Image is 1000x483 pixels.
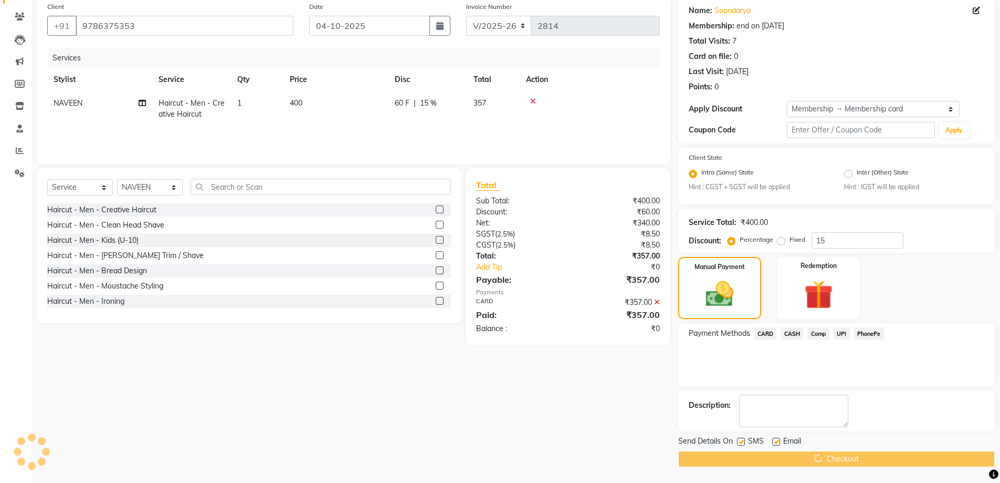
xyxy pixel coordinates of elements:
[498,241,513,249] span: 2.5%
[689,51,732,62] div: Card on file:
[76,16,293,36] input: Search by Name/Mobile/Email/Code
[854,327,884,340] span: PhonePe
[388,68,467,91] th: Disc
[754,327,777,340] span: CARD
[795,277,842,313] img: _gift.svg
[568,207,668,218] div: ₹60.00
[468,207,568,218] div: Discount:
[468,273,568,286] div: Payable:
[678,436,733,449] span: Send Details On
[468,196,568,207] div: Sub Total:
[468,309,568,321] div: Paid:
[47,296,124,307] div: Haircut - Men - Ironing
[468,297,568,308] div: CARD
[568,196,668,207] div: ₹400.00
[844,182,984,192] small: Hint : IGST will be applied
[467,68,520,91] th: Total
[939,122,969,138] button: Apply
[47,204,156,215] div: Haircut - Men - Creative Haircut
[191,179,451,195] input: Search or Scan
[237,98,241,108] span: 1
[689,66,724,77] div: Last Visit:
[231,68,283,91] th: Qty
[787,122,935,138] input: Enter Offer / Coupon Code
[689,235,721,246] div: Discount:
[414,98,416,109] span: |
[689,81,712,93] div: Points:
[748,436,764,449] span: SMS
[476,288,659,297] div: Payments
[48,48,668,68] div: Services
[689,328,750,339] span: Payment Methods
[697,278,742,310] img: _cash.svg
[54,98,82,108] span: NAVEEN
[47,235,139,246] div: Haircut - Men - Kids (U-10)
[801,261,837,271] label: Redemption
[476,180,500,191] span: Total
[689,217,736,228] div: Service Total:
[568,323,668,334] div: ₹0
[740,235,773,244] label: Percentage
[783,436,801,449] span: Email
[689,400,731,411] div: Description:
[689,125,787,136] div: Coupon Code
[732,36,736,47] div: 7
[466,2,512,12] label: Invoice Number
[568,240,668,251] div: ₹8.50
[714,5,751,16] a: Soondarya
[568,218,668,229] div: ₹340.00
[714,81,719,93] div: 0
[395,98,409,109] span: 60 F
[47,16,77,36] button: +91
[734,51,738,62] div: 0
[290,98,302,108] span: 400
[159,98,225,119] span: Haircut - Men - Creative Haircut
[741,217,768,228] div: ₹400.00
[476,229,495,239] span: SGST
[781,327,803,340] span: CASH
[726,66,749,77] div: [DATE]
[476,240,496,250] span: CGST
[473,98,486,108] span: 357
[468,262,584,273] a: Add Tip
[568,273,668,286] div: ₹357.00
[736,20,784,32] div: end on [DATE]
[468,323,568,334] div: Balance :
[47,220,164,231] div: Haircut - Men - Clean Head Shave
[497,230,513,238] span: 2.5%
[468,229,568,240] div: ( )
[689,182,829,192] small: Hint : CGST + SGST will be applied
[568,309,668,321] div: ₹357.00
[701,168,754,180] label: Intra (Same) State
[585,262,668,273] div: ₹0
[568,229,668,240] div: ₹8.50
[689,20,734,32] div: Membership:
[689,5,712,16] div: Name:
[568,297,668,308] div: ₹357.00
[689,36,730,47] div: Total Visits:
[694,262,745,272] label: Manual Payment
[47,250,204,261] div: Haircut - Men - [PERSON_NAME] Trim / Shave
[689,104,787,115] div: Apply Discount
[689,153,722,162] label: Client State
[283,68,388,91] th: Price
[47,68,152,91] th: Stylist
[807,327,829,340] span: Comp
[857,168,909,180] label: Inter (Other) State
[468,218,568,229] div: Net:
[47,265,147,276] div: Haircut - Men - Bread Design
[152,68,231,91] th: Service
[309,2,323,12] label: Date
[47,281,163,292] div: Haircut - Men - Moustache Styling
[468,240,568,251] div: ( )
[834,327,850,340] span: UPI
[47,2,64,12] label: Client
[420,98,437,109] span: 15 %
[790,235,805,244] label: Fixed
[468,251,568,262] div: Total:
[520,68,660,91] th: Action
[568,251,668,262] div: ₹357.00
